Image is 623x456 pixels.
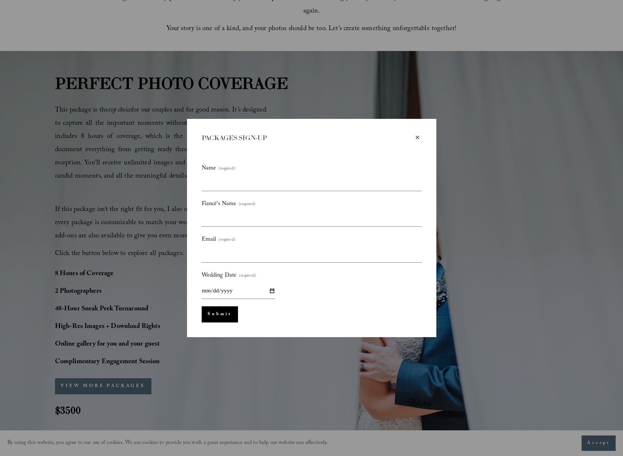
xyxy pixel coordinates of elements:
[202,198,237,210] span: Fiancé's Name
[202,270,237,281] span: Wedding Date
[202,163,216,174] span: Name
[202,306,238,322] button: Submit
[219,165,235,173] span: (required)
[219,236,235,244] span: (required)
[202,234,216,245] span: Email
[239,201,256,209] span: (required)
[202,134,414,143] div: PACKAGES SIGN-UP
[239,272,256,280] span: (required)
[414,134,422,142] div: Close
